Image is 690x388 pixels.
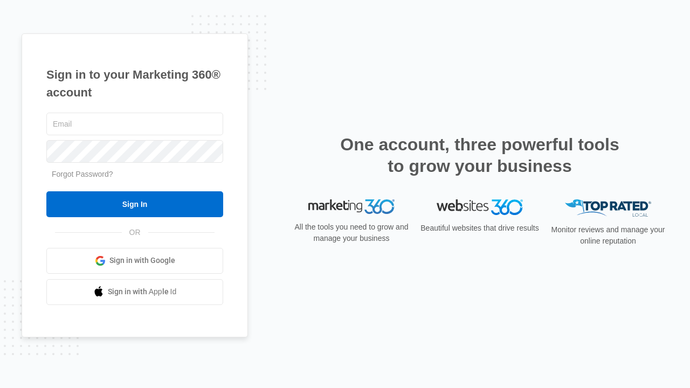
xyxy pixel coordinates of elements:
[46,248,223,274] a: Sign in with Google
[52,170,113,178] a: Forgot Password?
[419,223,540,234] p: Beautiful websites that drive results
[109,255,175,266] span: Sign in with Google
[122,227,148,238] span: OR
[46,279,223,305] a: Sign in with Apple Id
[565,199,651,217] img: Top Rated Local
[548,224,668,247] p: Monitor reviews and manage your online reputation
[108,286,177,297] span: Sign in with Apple Id
[46,66,223,101] h1: Sign in to your Marketing 360® account
[437,199,523,215] img: Websites 360
[337,134,623,177] h2: One account, three powerful tools to grow your business
[291,221,412,244] p: All the tools you need to grow and manage your business
[46,113,223,135] input: Email
[46,191,223,217] input: Sign In
[308,199,395,214] img: Marketing 360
